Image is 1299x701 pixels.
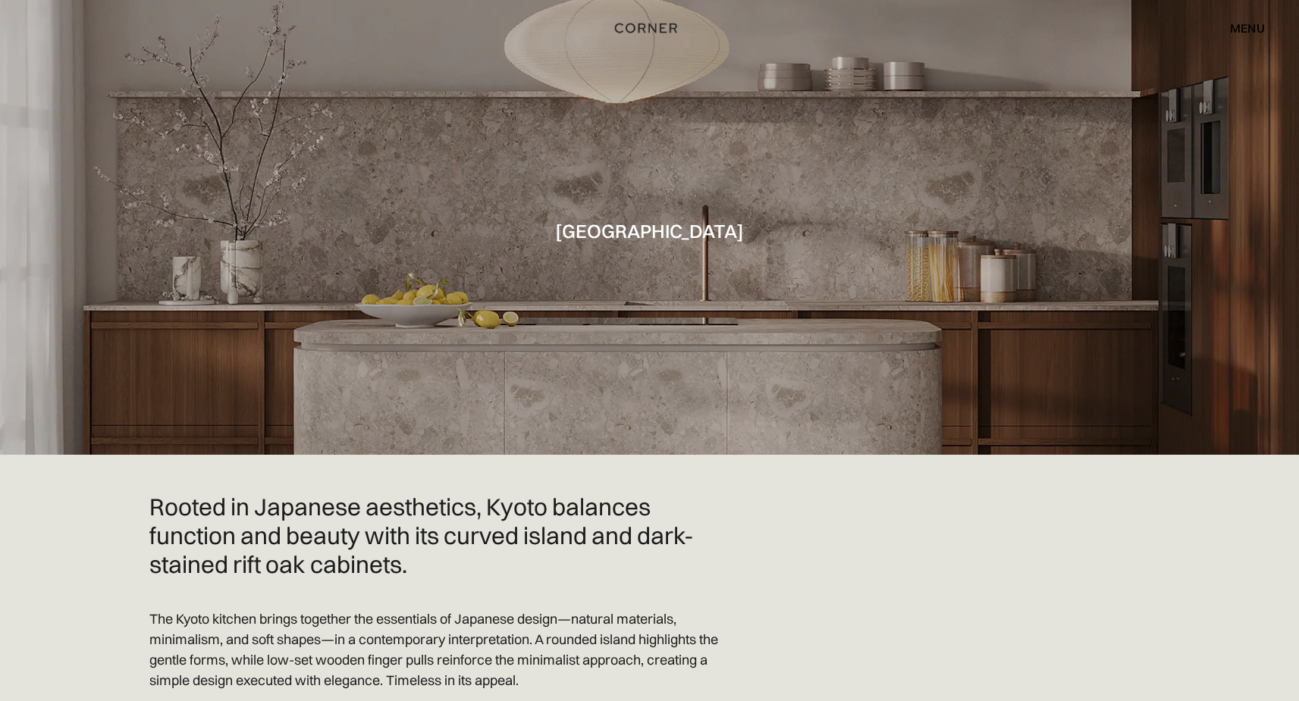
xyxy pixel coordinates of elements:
[1215,15,1265,41] div: menu
[555,221,744,241] h1: [GEOGRAPHIC_DATA]
[149,493,726,578] h2: Rooted in Japanese aesthetics, Kyoto balances function and beauty with its curved island and dark...
[597,18,702,38] a: home
[1230,22,1265,34] div: menu
[149,609,726,690] p: The Kyoto kitchen brings together the essentials of Japanese design—natural materials, minimalism...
